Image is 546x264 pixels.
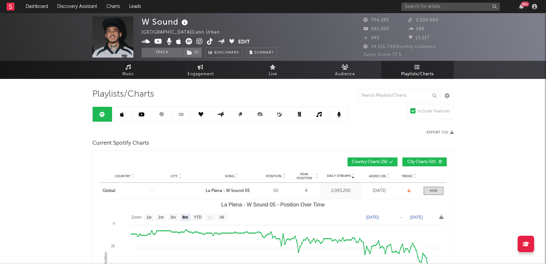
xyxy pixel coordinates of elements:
[92,139,149,147] span: Current Spotify Charts
[183,48,202,58] button: (1)
[113,221,115,225] text: 0
[363,45,436,49] span: 24,516,788 Monthly Listeners
[327,174,351,179] span: Daily Streams
[237,61,309,79] a: Live
[194,215,202,220] text: YTD
[401,3,500,11] input: Search for artists
[102,188,147,194] a: Global
[123,70,135,78] span: Music
[363,36,379,40] span: 445
[269,70,277,78] span: Live
[115,174,131,178] span: Country
[401,70,434,78] span: Playlists/Charts
[254,51,274,55] span: Summary
[426,131,454,134] button: Export CSV
[206,188,250,194] div: La Plena - W Sound 05
[266,174,282,178] span: Position
[147,215,152,220] text: 1w
[335,70,355,78] span: Audience
[409,27,425,31] span: 288
[402,174,413,178] span: Trend
[369,174,386,178] span: Added On
[410,215,423,220] text: [DATE]
[219,215,224,220] text: All
[294,188,319,194] div: 4
[246,48,277,58] button: Summary
[92,61,165,79] a: Music
[521,2,529,7] div: 99 +
[519,4,524,9] button: 99+
[142,16,190,27] div: W Sound
[206,188,258,194] a: La Plena - W Sound 05
[363,188,396,194] div: [DATE]
[225,174,235,178] span: Song
[171,174,178,178] span: City
[142,29,227,36] div: [GEOGRAPHIC_DATA] | Latin Urban
[221,202,325,207] text: La Plena - W Sound 05 - Position Over Time
[381,61,454,79] a: Playlists/Charts
[294,172,315,180] span: Peak Position
[352,160,388,164] span: Country Charts ( 26 )
[214,49,239,57] span: Benchmark
[208,215,212,220] text: 1y
[417,108,450,115] div: Include Features
[407,160,437,164] span: City Charts ( 50 )
[409,18,439,22] span: 2,500,000
[131,215,142,220] text: Zoom
[183,48,202,58] span: ( 1 )
[309,61,381,79] a: Audience
[402,157,447,166] button: City Charts(50)
[205,48,243,58] a: Benchmark
[188,70,214,78] span: Engagement
[399,215,403,220] text: →
[142,48,183,58] button: Track
[261,188,291,194] div: 50
[182,215,188,220] text: 6m
[322,188,360,194] div: 2,093,200
[409,36,430,40] span: 13,217
[239,38,250,46] button: Edit
[111,244,115,248] text: 20
[363,18,389,22] span: 794,285
[358,89,440,102] input: Search Playlists/Charts
[92,90,154,98] span: Playlists/Charts
[102,188,115,194] div: Global
[366,215,379,220] text: [DATE]
[363,53,401,57] span: Jump Score: 77.5
[171,215,176,220] text: 3m
[158,215,164,220] text: 1m
[165,61,237,79] a: Engagement
[348,157,398,166] button: Country Charts(26)
[363,27,389,31] span: 691,000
